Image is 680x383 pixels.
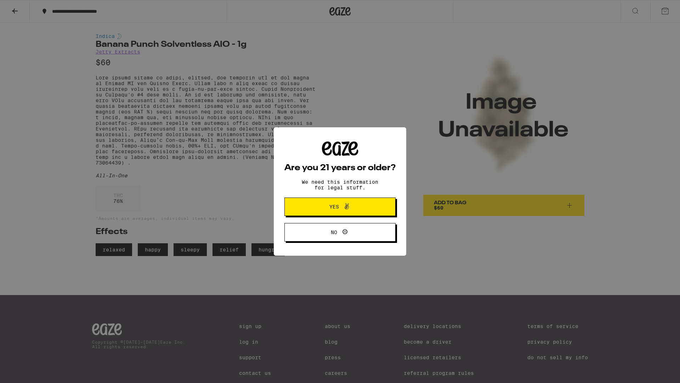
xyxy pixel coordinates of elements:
[284,164,396,172] h2: Are you 21 years or older?
[284,198,396,216] button: Yes
[636,362,673,379] iframe: Opens a widget where you can find more information
[284,223,396,242] button: No
[329,204,339,209] span: Yes
[331,230,337,235] span: No
[296,179,384,190] p: We need this information for legal stuff.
